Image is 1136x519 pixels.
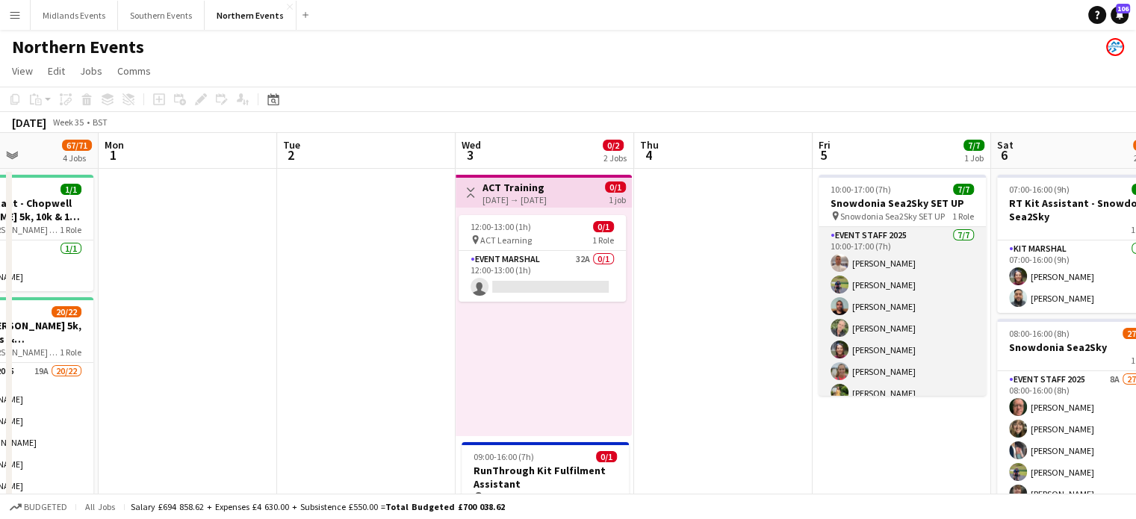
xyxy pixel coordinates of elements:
span: Fri [819,138,831,152]
span: 7/7 [953,184,974,195]
span: 1 Role [592,234,614,246]
h3: RunThrough Kit Fulfilment Assistant [462,464,629,491]
app-card-role: Event Staff 20257/710:00-17:00 (7h)[PERSON_NAME][PERSON_NAME][PERSON_NAME][PERSON_NAME][PERSON_NA... [819,227,986,408]
span: 0/1 [593,221,614,232]
span: Thu [640,138,659,152]
h1: Northern Events [12,36,144,58]
span: 0/1 [605,181,626,193]
span: Comms [117,64,151,78]
span: 1/1 [60,184,81,195]
app-job-card: 10:00-17:00 (7h)7/7Snowdonia Sea2Sky SET UP Snowdonia Sea2Sky SET UP1 RoleEvent Staff 20257/710:0... [819,175,986,396]
a: Edit [42,61,71,81]
h3: ACT Training [482,181,547,194]
div: 2 Jobs [603,152,627,164]
span: ACT Learning [480,234,532,246]
span: Budgeted [24,502,67,512]
span: 1 Role [952,211,974,222]
div: BST [93,116,108,128]
span: All jobs [82,501,118,512]
div: 1 Job [964,152,984,164]
button: Southern Events [118,1,205,30]
div: Salary £694 858.62 + Expenses £4 630.00 + Subsistence £550.00 = [131,501,505,512]
span: 67/71 [62,140,92,151]
span: 1 Role [60,224,81,235]
span: 3 [459,146,481,164]
div: [DATE] [12,115,46,130]
span: 07:00-16:00 (9h) [1009,184,1070,195]
span: 106 [1116,4,1130,13]
span: Snowdonia Sea2Sky SET UP [840,211,945,222]
span: View [12,64,33,78]
div: [DATE] → [DATE] [482,194,547,205]
app-user-avatar: RunThrough Events [1106,38,1124,56]
span: Mon [105,138,124,152]
span: 0/1 [596,451,617,462]
span: 6 [995,146,1014,164]
span: Sat [997,138,1014,152]
span: 1 Role [595,491,617,503]
button: Midlands Events [31,1,118,30]
span: 4 [638,146,659,164]
a: View [6,61,39,81]
span: Jobs [80,64,102,78]
span: 2 [281,146,300,164]
span: Edit [48,64,65,78]
span: 1 Role [60,346,81,358]
span: 5 [816,146,831,164]
span: Tue [283,138,300,152]
app-card-role: Event Marshal32A0/112:00-13:00 (1h) [459,251,626,302]
app-job-card: 12:00-13:00 (1h)0/1 ACT Learning1 RoleEvent Marshal32A0/112:00-13:00 (1h) [459,215,626,302]
span: 1 [102,146,124,164]
span: RunThrough Kit Fulfilment Assistant [483,491,595,503]
span: 09:00-16:00 (7h) [474,451,534,462]
a: Comms [111,61,157,81]
span: 20/22 [52,306,81,317]
span: Total Budgeted £700 038.62 [385,501,505,512]
a: 106 [1111,6,1129,24]
button: Northern Events [205,1,297,30]
span: 0/2 [603,140,624,151]
button: Budgeted [7,499,69,515]
div: 4 Jobs [63,152,91,164]
h3: Snowdonia Sea2Sky SET UP [819,196,986,210]
span: Week 35 [49,116,87,128]
a: Jobs [74,61,108,81]
span: 08:00-16:00 (8h) [1009,328,1070,339]
div: 1 job [609,193,626,205]
span: 7/7 [963,140,984,151]
span: Wed [462,138,481,152]
span: 12:00-13:00 (1h) [471,221,531,232]
span: 10:00-17:00 (7h) [831,184,891,195]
